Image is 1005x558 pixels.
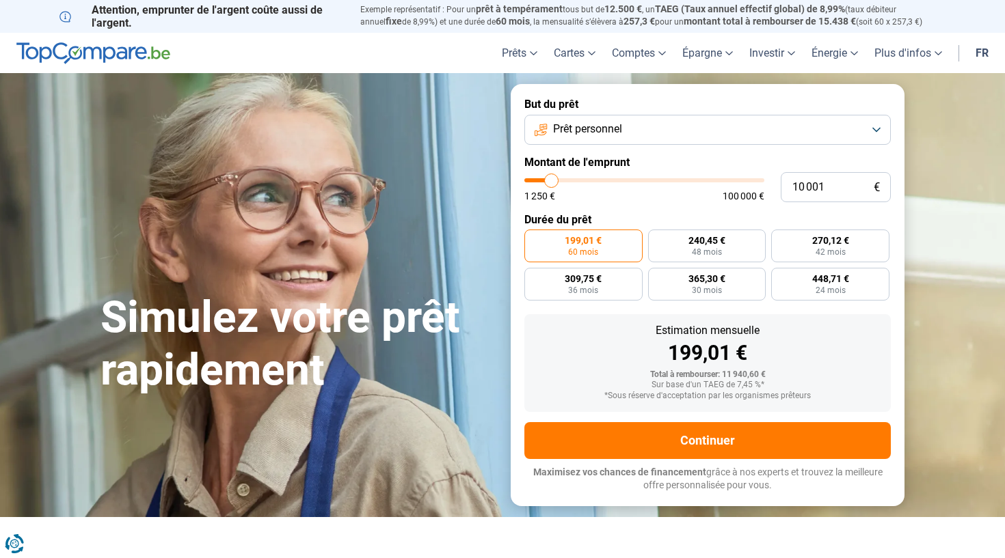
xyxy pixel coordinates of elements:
[816,286,846,294] span: 24 mois
[803,33,866,73] a: Énergie
[741,33,803,73] a: Investir
[100,292,494,397] h1: Simulez votre prêt rapidement
[535,370,880,380] div: Total à rembourser: 11 940,60 €
[692,286,722,294] span: 30 mois
[524,191,555,201] span: 1 250 €
[524,156,891,169] label: Montant de l'emprunt
[524,115,891,145] button: Prêt personnel
[674,33,741,73] a: Épargne
[568,248,598,256] span: 60 mois
[655,3,845,14] span: TAEG (Taux annuel effectif global) de 8,99%
[568,286,598,294] span: 36 mois
[692,248,722,256] span: 48 mois
[524,422,891,459] button: Continuer
[684,16,856,27] span: montant total à rembourser de 15.438 €
[624,16,655,27] span: 257,3 €
[866,33,950,73] a: Plus d'infos
[535,391,880,401] div: *Sous réserve d'acceptation par les organismes prêteurs
[535,325,880,336] div: Estimation mensuelle
[546,33,604,73] a: Cartes
[967,33,997,73] a: fr
[812,274,849,283] span: 448,71 €
[688,236,725,245] span: 240,45 €
[812,236,849,245] span: 270,12 €
[723,191,764,201] span: 100 000 €
[533,466,706,477] span: Maximisez vos chances de financement
[553,122,622,137] span: Prêt personnel
[524,466,891,492] p: grâce à nos experts et trouvez la meilleure offre personnalisée pour vous.
[16,42,170,64] img: TopCompare
[688,274,725,283] span: 365,30 €
[360,3,946,28] p: Exemple représentatif : Pour un tous but de , un (taux débiteur annuel de 8,99%) et une durée de ...
[604,33,674,73] a: Comptes
[524,98,891,111] label: But du prêt
[565,236,602,245] span: 199,01 €
[494,33,546,73] a: Prêts
[386,16,402,27] span: fixe
[565,274,602,283] span: 309,75 €
[816,248,846,256] span: 42 mois
[59,3,344,29] p: Attention, emprunter de l'argent coûte aussi de l'argent.
[604,3,642,14] span: 12.500 €
[524,213,891,226] label: Durée du prêt
[476,3,563,14] span: prêt à tempérament
[535,343,880,363] div: 199,01 €
[496,16,530,27] span: 60 mois
[874,182,880,193] span: €
[535,380,880,390] div: Sur base d'un TAEG de 7,45 %*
